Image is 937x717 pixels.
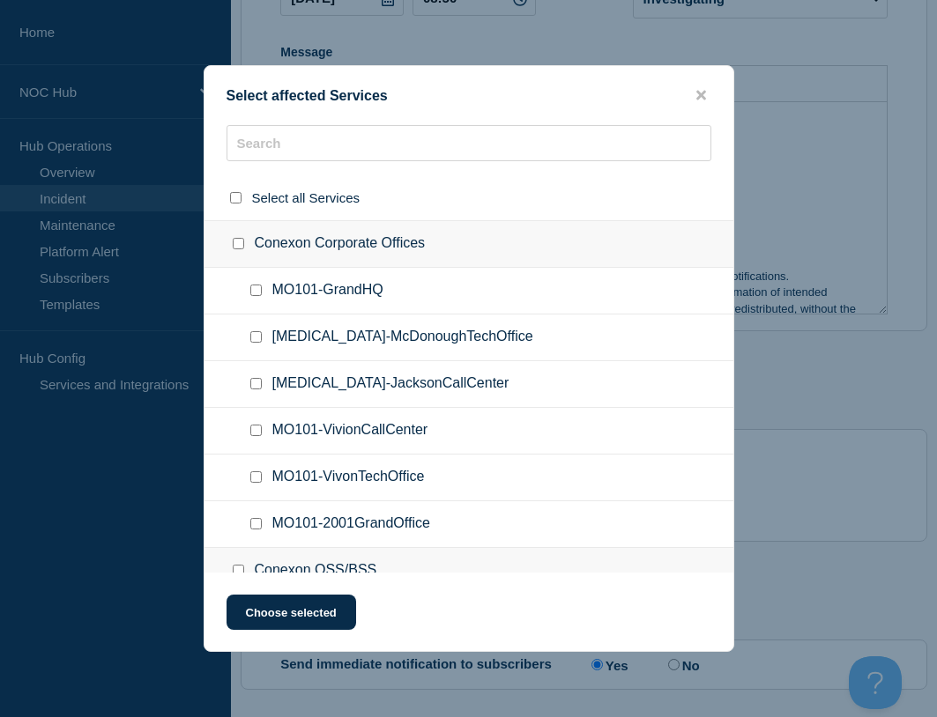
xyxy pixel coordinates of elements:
[252,190,361,205] span: Select all Services
[250,471,262,483] input: MO101-VivonTechOffice checkbox
[250,331,262,343] input: GA101-McDonoughTechOffice checkbox
[205,548,733,595] div: Conexon OSS/BSS
[230,192,242,203] input: select all checkbox
[205,220,733,268] div: Conexon Corporate Offices
[250,518,262,529] input: MO101-2001GrandOffice checkbox
[250,285,262,296] input: MO101-GrandHQ checkbox
[233,565,244,576] input: Conexon OSS/BSS checkbox
[272,282,383,299] span: MO101-GrandHQ
[227,125,711,161] input: Search
[272,515,430,533] span: MO101-2001GrandOffice
[691,87,711,104] button: close button
[272,375,509,393] span: [MEDICAL_DATA]-JacksonCallCenter
[233,238,244,249] input: Conexon Corporate Offices checkbox
[272,329,533,346] span: [MEDICAL_DATA]-McDonoughTechOffice
[205,87,733,104] div: Select affected Services
[227,595,356,630] button: Choose selected
[250,425,262,436] input: MO101-VivionCallCenter checkbox
[272,422,428,440] span: MO101-VivionCallCenter
[250,378,262,389] input: GA101-JacksonCallCenter checkbox
[272,469,425,486] span: MO101-VivonTechOffice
